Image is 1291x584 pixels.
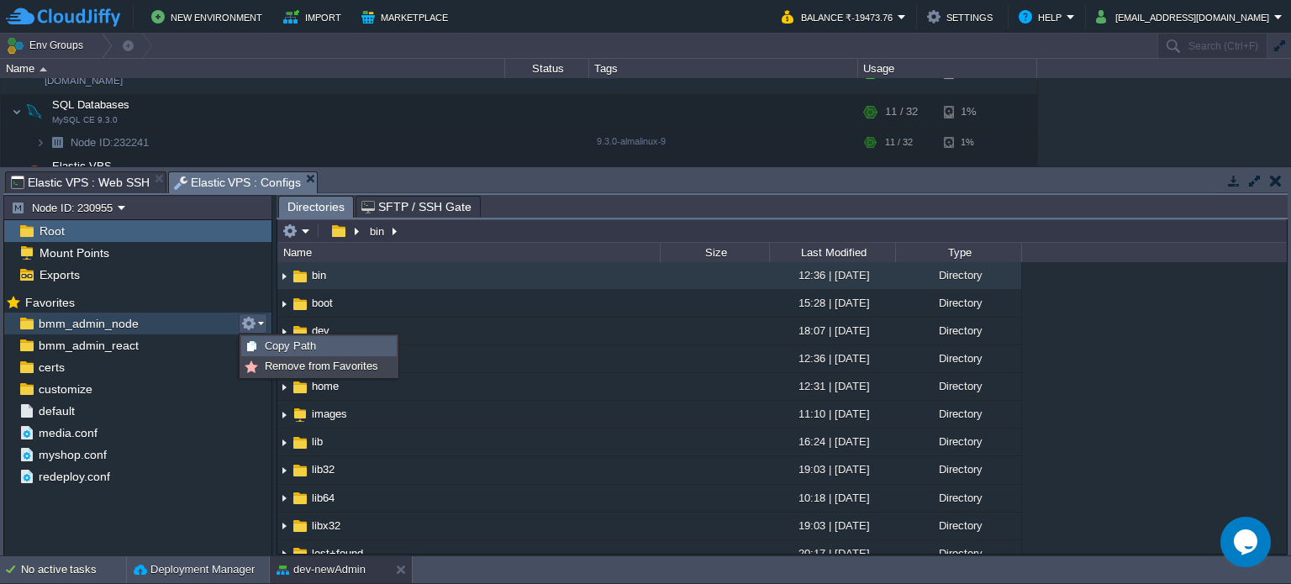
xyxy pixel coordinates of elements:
div: Status [506,59,588,78]
span: bmm_admin_node [35,316,141,331]
div: 19:03 | [DATE] [769,456,895,482]
a: Mount Points [36,245,112,260]
a: lib [309,434,325,449]
div: Directory [895,345,1021,371]
div: Directory [895,540,1021,566]
img: CloudJiffy [6,7,120,28]
img: AMDAwAAAACH5BAEAAAAALAAAAAABAAEAAAICRAEAOw== [23,156,46,190]
div: Directory [895,318,1021,344]
img: AMDAwAAAACH5BAEAAAAALAAAAAABAAEAAAICRAEAOw== [277,291,291,317]
a: Elastic VPS [50,160,114,172]
div: 11:10 | [DATE] [769,401,895,427]
a: customize [35,381,95,397]
img: AMDAwAAAACH5BAEAAAAALAAAAAABAAEAAAICRAEAOw== [12,156,22,190]
a: home [309,379,341,393]
div: Last Modified [771,243,895,262]
img: AMDAwAAAACH5BAEAAAAALAAAAAABAAEAAAICRAEAOw== [12,95,22,129]
div: Directory [895,485,1021,511]
img: AMDAwAAAACH5BAEAAAAALAAAAAABAAEAAAICRAEAOw== [35,129,45,155]
a: redeploy.conf [35,469,113,484]
span: libx32 [309,518,343,533]
img: AMDAwAAAACH5BAEAAAAALAAAAAABAAEAAAICRAEAOw== [291,434,309,452]
a: lost+found [309,546,366,560]
a: bin [309,268,329,282]
div: 10:18 | [DATE] [769,485,895,511]
div: Directory [895,401,1021,427]
span: Copy Path [265,339,316,352]
span: images [309,407,350,421]
div: Directory [895,262,1021,288]
button: Balance ₹-19473.76 [782,7,898,27]
div: 20:17 | [DATE] [769,540,895,566]
div: Directory [895,373,1021,399]
button: bin [367,224,388,239]
a: Root [36,224,67,239]
img: AMDAwAAAACH5BAEAAAAALAAAAAABAAEAAAICRAEAOw== [277,541,291,567]
div: Tags [590,59,857,78]
button: New Environment [151,7,267,27]
span: Elastic VPS : Configs [174,172,302,193]
span: certs [35,360,67,375]
img: AMDAwAAAACH5BAEAAAAALAAAAAABAAEAAAICRAEAOw== [291,489,309,508]
iframe: chat widget [1220,517,1274,567]
div: 18:07 | [DATE] [769,318,895,344]
img: AMDAwAAAACH5BAEAAAAALAAAAAABAAEAAAICRAEAOw== [40,67,47,71]
a: lib32 [309,462,337,476]
div: Directory [895,290,1021,316]
button: Help [1019,7,1067,27]
a: dev [309,324,332,338]
span: Elastic VPS [50,159,114,173]
img: AMDAwAAAACH5BAEAAAAALAAAAAABAAEAAAICRAEAOw== [277,263,291,289]
span: 232241 [69,135,151,150]
span: MySQL CE 9.3.0 [52,115,118,125]
button: [EMAIL_ADDRESS][DOMAIN_NAME] [1096,7,1274,27]
span: Remove from Favorites [265,360,378,372]
a: Remove from Favorites [242,357,396,376]
a: Node ID:232241 [69,135,151,150]
div: Size [661,243,769,262]
span: media.conf [35,425,100,440]
div: No active tasks [21,556,126,583]
span: bmm_admin_react [35,338,141,353]
img: AMDAwAAAACH5BAEAAAAALAAAAAABAAEAAAICRAEAOw== [277,318,291,345]
div: 24% [944,156,999,190]
div: Name [279,243,660,262]
img: AMDAwAAAACH5BAEAAAAALAAAAAABAAEAAAICRAEAOw== [291,517,309,535]
img: AMDAwAAAACH5BAEAAAAALAAAAAABAAEAAAICRAEAOw== [45,129,69,155]
button: Settings [927,7,998,27]
div: 11 / 32 [885,129,913,155]
button: Marketplace [361,7,453,27]
img: AMDAwAAAACH5BAEAAAAALAAAAAABAAEAAAICRAEAOw== [291,323,309,341]
img: AMDAwAAAACH5BAEAAAAALAAAAAABAAEAAAICRAEAOw== [291,378,309,397]
div: 30 / 32 [885,156,918,190]
a: boot [309,296,335,310]
button: Node ID: 230955 [11,200,118,215]
a: Exports [36,267,82,282]
div: 11 / 32 [885,95,918,129]
img: AMDAwAAAACH5BAEAAAAALAAAAAABAAEAAAICRAEAOw== [277,429,291,455]
a: default [35,403,77,418]
img: AMDAwAAAACH5BAEAAAAALAAAAAABAAEAAAICRAEAOw== [291,267,309,286]
div: 15:28 | [DATE] [769,290,895,316]
div: 12:31 | [DATE] [769,373,895,399]
div: Usage [859,59,1036,78]
img: AMDAwAAAACH5BAEAAAAALAAAAAABAAEAAAICRAEAOw== [23,95,46,129]
a: myshop.conf [35,447,109,462]
div: 12:36 | [DATE] [769,345,895,371]
button: dev-newAdmin [277,561,366,578]
span: lib64 [309,491,337,505]
span: [DOMAIN_NAME] [45,72,123,89]
div: 19:03 | [DATE] [769,513,895,539]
